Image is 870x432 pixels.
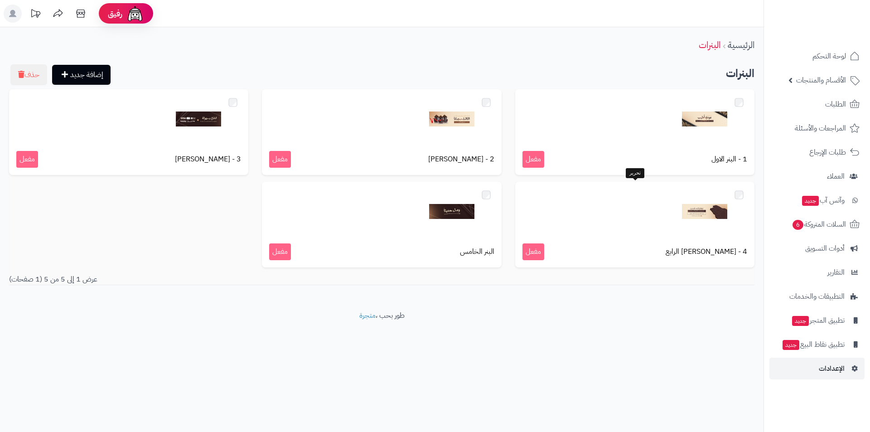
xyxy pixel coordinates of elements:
div: عرض 1 إلى 5 من 5 (1 صفحات) [2,274,382,285]
a: 2 - [PERSON_NAME] مفعل [262,89,501,175]
a: البنر الخامس مفعل [262,182,501,267]
span: الإعدادات [819,362,845,375]
a: المراجعات والأسئلة [769,117,865,139]
span: مفعل [269,151,291,168]
a: طلبات الإرجاع [769,141,865,163]
span: جديد [792,316,809,326]
span: جديد [802,196,819,206]
span: 4 - [PERSON_NAME] الرابع [666,247,747,257]
span: طلبات الإرجاع [809,146,846,159]
a: تطبيق نقاط البيعجديد [769,334,865,355]
a: 3 - [PERSON_NAME] مفعل [9,89,248,175]
span: مفعل [16,151,38,168]
span: رفيق [108,8,122,19]
a: الإعدادات [769,358,865,379]
a: تحديثات المنصة [24,5,47,25]
a: 1 - البنر الاول مفعل [515,89,754,175]
span: المراجعات والأسئلة [795,122,846,135]
span: 2 - [PERSON_NAME] [428,154,494,165]
span: 3 - [PERSON_NAME] [175,154,241,165]
a: البنرات [699,38,720,52]
span: الطلبات [825,98,846,111]
span: التقارير [827,266,845,279]
a: متجرة [359,310,376,321]
img: logo-2.png [808,23,861,42]
span: السلات المتروكة [792,218,846,231]
div: تحرير [626,168,644,178]
span: 1 - البنر الاول [711,154,747,165]
span: العملاء [827,170,845,183]
span: وآتس آب [801,194,845,207]
span: مفعل [269,243,291,260]
span: لوحة التحكم [812,50,846,63]
span: جديد [783,340,799,350]
a: إضافة جديد [52,65,111,85]
span: تطبيق نقاط البيع [782,338,845,351]
a: السلات المتروكة6 [769,214,865,235]
a: أدوات التسويق [769,238,865,259]
a: الطلبات [769,93,865,115]
span: الأقسام والمنتجات [796,74,846,87]
a: التقارير [769,262,865,283]
span: مفعل [522,151,544,168]
span: أدوات التسويق [805,242,845,255]
a: التطبيقات والخدمات [769,286,865,307]
span: تطبيق المتجر [791,314,845,327]
a: تطبيق المتجرجديد [769,310,865,331]
a: 4 - [PERSON_NAME] الرابع مفعل [515,182,754,267]
span: البنر الخامس [460,247,494,257]
a: الرئيسية [728,38,754,52]
button: حذف [10,64,47,85]
h2: البنرات [9,64,754,83]
img: ai-face.png [126,5,144,23]
span: مفعل [522,243,544,260]
span: التطبيقات والخدمات [789,290,845,303]
a: لوحة التحكم [769,45,865,67]
span: 6 [793,220,803,230]
a: العملاء [769,165,865,187]
a: وآتس آبجديد [769,189,865,211]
